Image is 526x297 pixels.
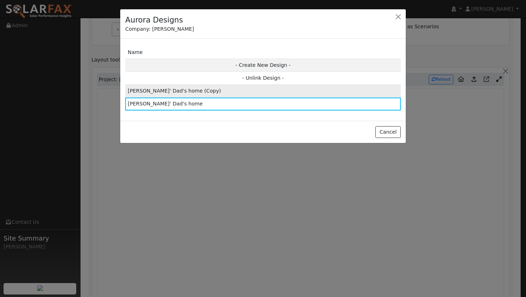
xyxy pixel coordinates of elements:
button: Cancel [375,126,401,138]
td: - Create New Design - [125,59,401,71]
td: Name [125,46,401,59]
td: [PERSON_NAME]' Dad's home [125,98,401,110]
h4: Aurora Designs [125,14,183,26]
td: - Unlink Design - [125,72,401,85]
div: Company: [PERSON_NAME] [125,25,401,33]
td: [PERSON_NAME]' Dad's home (Copy) [125,85,401,98]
